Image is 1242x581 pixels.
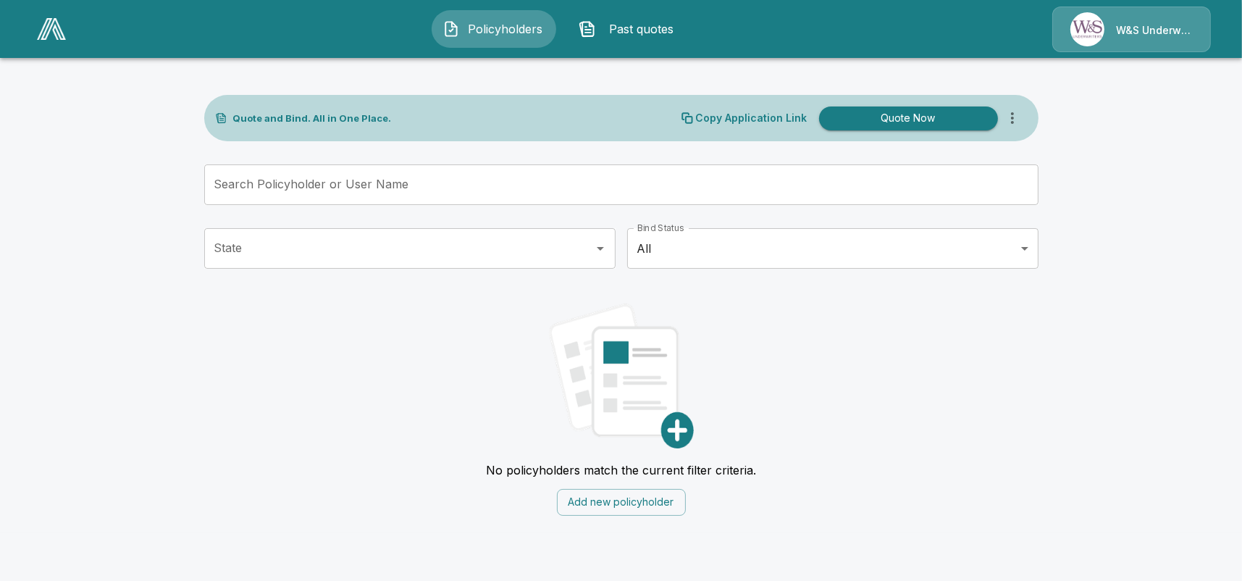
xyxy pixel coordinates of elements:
div: All [627,228,1039,269]
span: Policyholders [466,20,545,38]
img: AA Logo [37,18,66,40]
a: Quote Now [813,106,998,130]
p: Quote and Bind. All in One Place. [233,114,392,123]
p: No policyholders match the current filter criteria. [486,463,756,477]
button: Add new policyholder [557,489,686,516]
button: Quote Now [819,106,998,130]
button: Past quotes IconPast quotes [568,10,692,48]
p: Copy Application Link [696,113,807,123]
img: Past quotes Icon [579,20,596,38]
label: Bind Status [637,222,684,234]
button: more [998,104,1027,133]
a: Add new policyholder [557,494,686,509]
button: Open [590,238,610,259]
span: Past quotes [602,20,681,38]
img: Policyholders Icon [442,20,460,38]
button: Policyholders IconPolicyholders [432,10,556,48]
